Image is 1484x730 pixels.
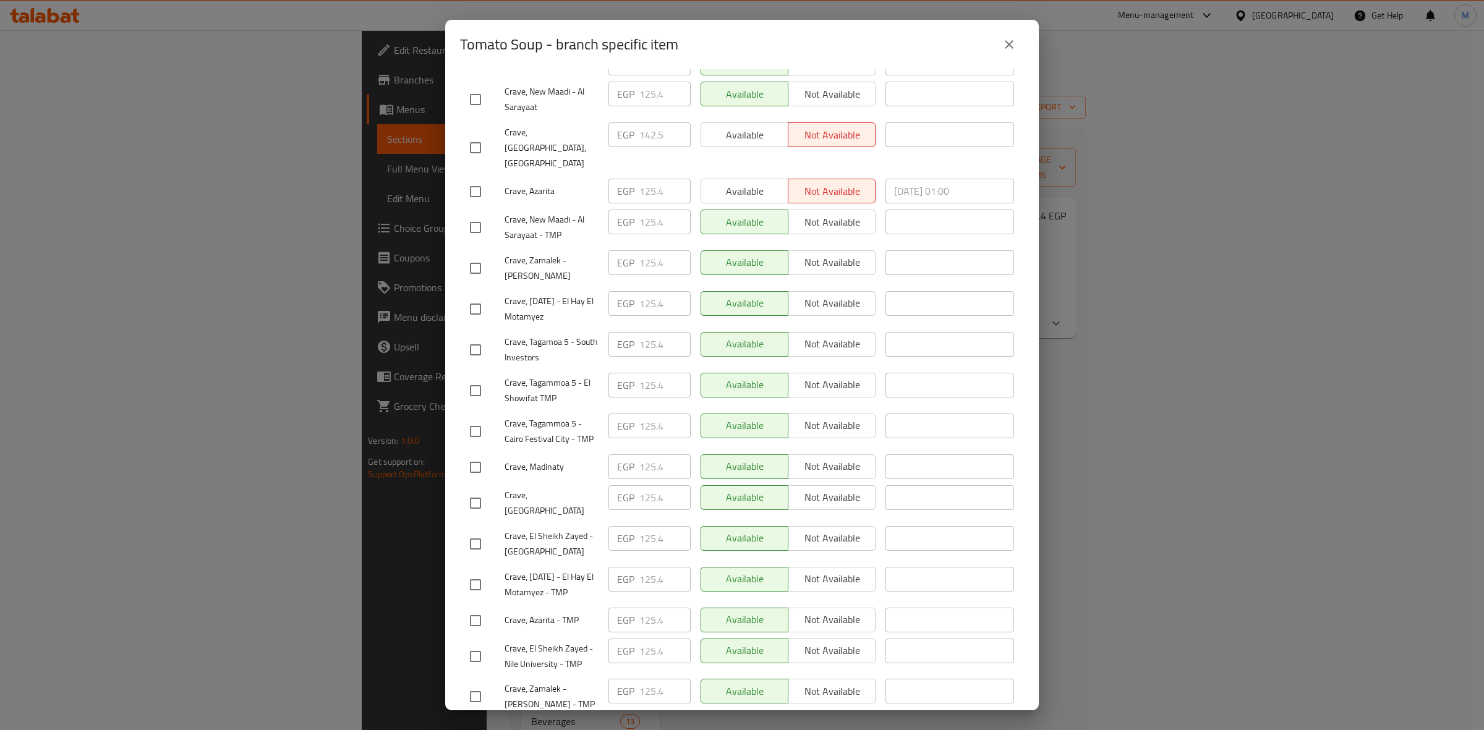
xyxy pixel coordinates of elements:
input: Please enter price [639,679,691,703]
span: Crave, [GEOGRAPHIC_DATA], [GEOGRAPHIC_DATA] [505,125,599,171]
p: EGP [617,418,634,433]
input: Please enter price [639,291,691,316]
input: Please enter price [639,567,691,592]
p: EGP [617,337,634,352]
input: Please enter price [639,250,691,275]
p: EGP [617,572,634,587]
input: Please enter price [639,639,691,663]
span: Crave, Tagammoa 5 - Cairo Festival City - TMP [505,416,599,447]
span: Crave, [DATE] - El Hay El Motamyez - TMP [505,569,599,600]
span: Crave, [GEOGRAPHIC_DATA] [505,488,599,519]
span: Crave, Tagamoa 5 - South Investors [505,334,599,365]
span: Crave, Azarita - TMP [505,613,599,628]
input: Please enter price [639,526,691,551]
p: EGP [617,613,634,627]
input: Please enter price [639,82,691,106]
p: EGP [617,296,634,311]
p: EGP [617,459,634,474]
p: EGP [617,56,634,70]
p: EGP [617,490,634,505]
input: Please enter price [639,122,691,147]
span: Crave, Azarita [505,184,599,199]
span: Crave, El Sheikh Zayed - Nile University - TMP [505,641,599,672]
input: Please enter price [639,485,691,510]
span: Not available [793,54,871,72]
input: Please enter price [639,454,691,479]
button: close [994,30,1024,59]
input: Please enter price [639,373,691,397]
span: Crave, Zamalek - [PERSON_NAME] - TMP [505,681,599,712]
span: Crave, Tagammoa 5 - El Showifat TMP [505,375,599,406]
input: Please enter price [639,332,691,357]
p: EGP [617,127,634,142]
p: EGP [617,684,634,698]
p: EGP [617,643,634,658]
p: EGP [617,255,634,270]
input: Please enter price [639,179,691,203]
p: EGP [617,184,634,198]
input: Please enter price [639,210,691,234]
p: EGP [617,531,634,546]
span: Crave, New Maadi - Al Sarayaat - TMP [505,212,599,243]
span: Crave, Zamalek - [PERSON_NAME] [505,253,599,284]
p: EGP [617,378,634,393]
h2: Tomato Soup - branch specific item [460,35,678,54]
input: Please enter price [639,414,691,438]
span: Available [706,54,783,72]
span: Crave, New Maadi - Al Sarayaat [505,84,599,115]
input: Please enter price [639,608,691,632]
p: EGP [617,87,634,101]
span: Crave, El Sheikh Zayed - [GEOGRAPHIC_DATA] [505,528,599,559]
span: Crave, Madinaty [505,459,599,475]
p: EGP [617,214,634,229]
span: Crave, [DATE] - El Hay El Motamyez [505,294,599,325]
